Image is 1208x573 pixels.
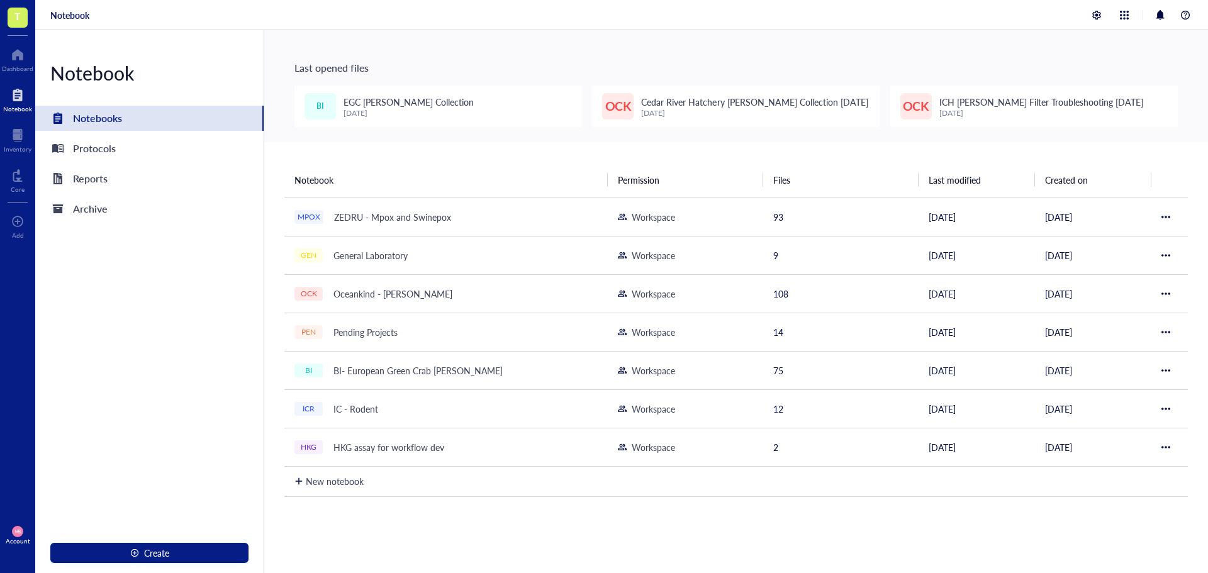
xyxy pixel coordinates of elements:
td: [DATE] [1035,274,1151,313]
div: Workspace [632,440,675,454]
span: MB [14,529,20,534]
td: [DATE] [919,428,1035,466]
div: Core [11,186,25,193]
td: [DATE] [919,313,1035,351]
th: Notebook [284,162,608,197]
td: [DATE] [1035,351,1151,389]
div: [DATE] [641,109,868,118]
div: Notebook [35,60,264,86]
div: Workspace [632,248,675,262]
div: [DATE] [939,109,1143,118]
span: BI [316,101,324,113]
td: 12 [763,389,919,428]
div: Last opened files [294,60,1178,75]
div: Reports [73,170,108,187]
div: ZEDRU - Mpox and Swinepox [328,208,457,226]
td: [DATE] [1035,236,1151,274]
th: Files [763,162,919,197]
div: [DATE] [344,109,474,118]
div: Oceankind - [PERSON_NAME] [328,285,458,303]
td: 75 [763,351,919,389]
td: [DATE] [919,389,1035,428]
div: Add [12,231,24,239]
a: Dashboard [2,45,33,72]
div: HKG assay for workflow dev [328,438,450,456]
div: Pending Projects [328,323,403,341]
a: Protocols [35,136,264,161]
a: Reports [35,166,264,191]
th: Permission [608,162,763,197]
td: [DATE] [1035,197,1151,236]
span: Cedar River Hatchery [PERSON_NAME] Collection [DATE] [641,96,868,108]
div: Workspace [632,364,675,377]
td: [DATE] [1035,389,1151,428]
div: Archive [73,200,108,218]
div: BI- European Green Crab [PERSON_NAME] [328,362,508,379]
a: Core [11,165,25,193]
div: Workspace [632,287,675,301]
a: Notebook [50,9,89,21]
div: Workspace [632,325,675,339]
td: [DATE] [919,236,1035,274]
th: Last modified [919,162,1035,197]
div: General Laboratory [328,247,413,264]
div: Workspace [632,210,675,224]
a: Inventory [4,125,31,153]
div: Protocols [73,140,116,157]
button: Create [50,543,249,563]
div: Dashboard [2,65,33,72]
td: [DATE] [1035,313,1151,351]
td: [DATE] [919,274,1035,313]
div: New notebook [306,474,364,488]
div: Notebooks [73,109,122,127]
div: IC - Rodent [328,400,384,418]
span: OCK [903,97,929,116]
div: Inventory [4,145,31,153]
div: Account [6,537,30,545]
span: T [14,8,21,24]
span: ICH [PERSON_NAME] Filter Troubleshooting [DATE] [939,96,1143,108]
th: Created on [1035,162,1151,197]
td: 9 [763,236,919,274]
td: [DATE] [919,351,1035,389]
td: 2 [763,428,919,466]
td: 108 [763,274,919,313]
td: 14 [763,313,919,351]
div: Workspace [632,402,675,416]
a: Notebooks [35,106,264,131]
td: [DATE] [1035,428,1151,466]
span: Create [144,548,169,558]
td: [DATE] [919,197,1035,236]
td: 93 [763,197,919,236]
a: Archive [35,196,264,221]
span: EGC [PERSON_NAME] Collection [344,96,474,108]
div: Notebook [3,105,32,113]
span: OCK [605,97,631,116]
a: Notebook [3,85,32,113]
